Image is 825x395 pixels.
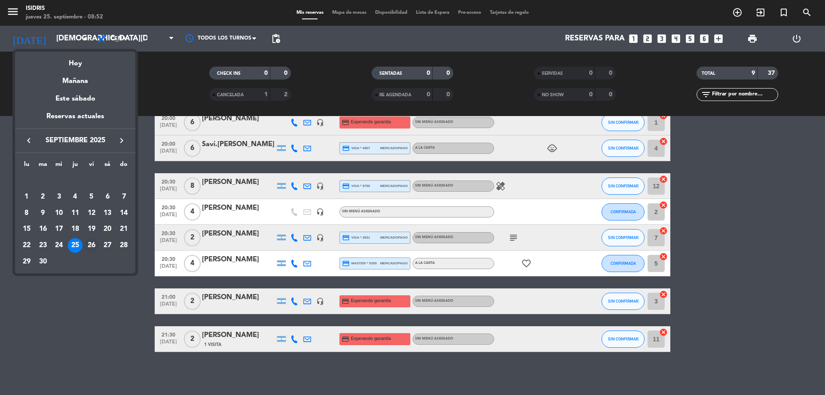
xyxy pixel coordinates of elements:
td: 15 de septiembre de 2025 [18,221,35,237]
td: 12 de septiembre de 2025 [83,205,100,221]
div: 6 [100,190,115,204]
td: 8 de septiembre de 2025 [18,205,35,221]
td: 23 de septiembre de 2025 [35,237,51,254]
td: 7 de septiembre de 2025 [116,189,132,205]
div: 16 [36,222,50,236]
div: 21 [116,222,131,236]
div: 26 [84,238,99,253]
th: miércoles [51,159,67,173]
div: 24 [52,238,66,253]
button: keyboard_arrow_right [114,135,129,146]
td: 29 de septiembre de 2025 [18,254,35,270]
div: 25 [68,238,82,253]
div: 4 [68,190,82,204]
td: 6 de septiembre de 2025 [100,189,116,205]
i: keyboard_arrow_left [24,135,34,146]
div: 3 [52,190,66,204]
td: SEP. [18,172,132,189]
div: 12 [84,206,99,220]
i: keyboard_arrow_right [116,135,127,146]
div: 28 [116,238,131,253]
div: Mañana [15,69,135,87]
td: 28 de septiembre de 2025 [116,237,132,254]
td: 20 de septiembre de 2025 [100,221,116,237]
td: 4 de septiembre de 2025 [67,189,83,205]
td: 24 de septiembre de 2025 [51,237,67,254]
th: lunes [18,159,35,173]
div: 9 [36,206,50,220]
td: 19 de septiembre de 2025 [83,221,100,237]
div: 29 [19,254,34,269]
div: 2 [36,190,50,204]
div: 20 [100,222,115,236]
td: 18 de septiembre de 2025 [67,221,83,237]
td: 1 de septiembre de 2025 [18,189,35,205]
div: 13 [100,206,115,220]
div: 19 [84,222,99,236]
div: 14 [116,206,131,220]
th: domingo [116,159,132,173]
div: 27 [100,238,115,253]
div: 11 [68,206,82,220]
td: 2 de septiembre de 2025 [35,189,51,205]
div: 5 [84,190,99,204]
td: 11 de septiembre de 2025 [67,205,83,221]
td: 10 de septiembre de 2025 [51,205,67,221]
div: 8 [19,206,34,220]
th: martes [35,159,51,173]
td: 25 de septiembre de 2025 [67,237,83,254]
th: jueves [67,159,83,173]
td: 27 de septiembre de 2025 [100,237,116,254]
td: 22 de septiembre de 2025 [18,237,35,254]
div: 15 [19,222,34,236]
div: 17 [52,222,66,236]
td: 3 de septiembre de 2025 [51,189,67,205]
td: 16 de septiembre de 2025 [35,221,51,237]
th: viernes [83,159,100,173]
th: sábado [100,159,116,173]
td: 17 de septiembre de 2025 [51,221,67,237]
div: Hoy [15,52,135,69]
div: 23 [36,238,50,253]
td: 21 de septiembre de 2025 [116,221,132,237]
div: Este sábado [15,87,135,111]
button: keyboard_arrow_left [21,135,37,146]
td: 13 de septiembre de 2025 [100,205,116,221]
div: 1 [19,190,34,204]
td: 9 de septiembre de 2025 [35,205,51,221]
td: 26 de septiembre de 2025 [83,237,100,254]
div: 7 [116,190,131,204]
td: 14 de septiembre de 2025 [116,205,132,221]
div: 22 [19,238,34,253]
div: Reservas actuales [15,111,135,129]
span: septiembre 2025 [37,135,114,146]
div: 10 [52,206,66,220]
td: 5 de septiembre de 2025 [83,189,100,205]
td: 30 de septiembre de 2025 [35,254,51,270]
div: 18 [68,222,82,236]
div: 30 [36,254,50,269]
